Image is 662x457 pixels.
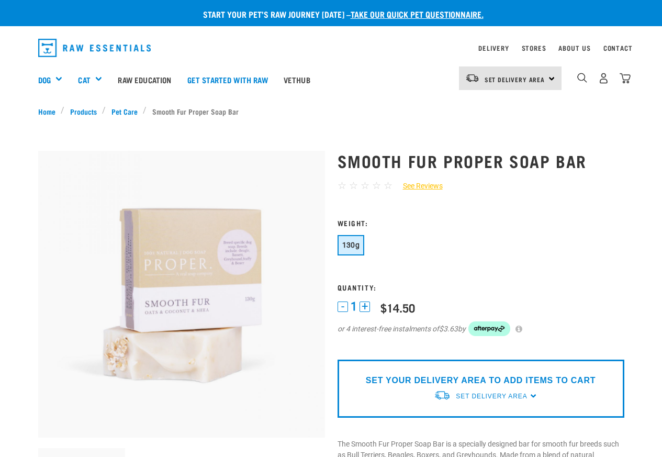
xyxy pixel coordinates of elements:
[276,59,318,101] a: Vethub
[64,106,102,117] a: Products
[366,374,596,387] p: SET YOUR DELIVERY AREA TO ADD ITEMS TO CART
[465,73,479,83] img: van-moving.png
[384,180,392,192] span: ☆
[338,219,624,227] h3: Weight:
[620,73,631,84] img: home-icon@2x.png
[439,324,458,335] span: $3.63
[38,151,325,438] img: Smooth fur soap
[38,39,151,57] img: Raw Essentials Logo
[338,321,624,336] div: or 4 interest-free instalments of by
[338,283,624,291] h3: Quantity:
[78,74,90,86] a: Cat
[380,301,415,314] div: $14.50
[38,74,51,86] a: Dog
[349,180,358,192] span: ☆
[603,46,633,50] a: Contact
[342,241,360,249] span: 130g
[351,12,484,16] a: take our quick pet questionnaire.
[577,73,587,83] img: home-icon-1@2x.png
[338,180,346,192] span: ☆
[338,302,348,312] button: -
[434,390,451,401] img: van-moving.png
[485,77,545,81] span: Set Delivery Area
[522,46,546,50] a: Stores
[106,106,143,117] a: Pet Care
[598,73,609,84] img: user.png
[360,302,370,312] button: +
[110,59,179,101] a: Raw Education
[558,46,590,50] a: About Us
[30,35,633,61] nav: dropdown navigation
[338,235,365,255] button: 130g
[361,180,369,192] span: ☆
[179,59,276,101] a: Get started with Raw
[351,301,357,312] span: 1
[456,393,527,400] span: Set Delivery Area
[38,106,624,117] nav: breadcrumbs
[392,181,443,192] a: See Reviews
[372,180,381,192] span: ☆
[478,46,509,50] a: Delivery
[468,321,510,336] img: Afterpay
[38,106,61,117] a: Home
[338,151,624,170] h1: Smooth Fur Proper Soap Bar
